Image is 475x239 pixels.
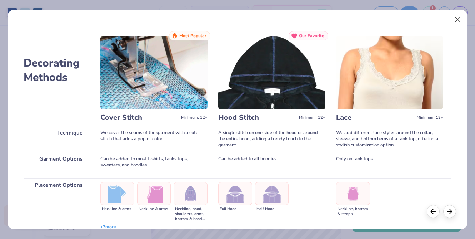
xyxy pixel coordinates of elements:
div: Neckline & arms [137,206,171,221]
h3: Lace [336,113,414,122]
img: Neckline & arms [145,185,163,203]
div: Neckline, hood, shoulders, arms, bottom & hoodie pocket [174,206,207,221]
div: Neckline & arms [100,206,134,221]
h2: Decorating Methods [24,56,90,85]
img: Half Hood [262,185,281,203]
div: Full Hood [218,206,252,211]
img: Neckline & arms [108,185,126,203]
h3: Hood Stitch [218,113,296,122]
span: Minimum: 12+ [299,115,325,120]
div: Garment Options [24,152,90,178]
div: Can be added to most t-shirts, tanks tops, sweaters, and hoodies. [100,152,207,178]
img: Full Hood [226,185,244,203]
img: Cover Stitch [100,36,207,109]
div: Neckline, bottom & straps [336,206,370,216]
span: Most Popular [179,33,206,38]
div: Only on tank tops [336,152,443,178]
img: Hood Stitch [218,36,325,109]
div: Half Hood [255,206,289,211]
img: Neckline, bottom & straps [344,185,362,203]
div: We cover the seams of the garment with a cute stitch that adds a pop of color. [100,126,207,152]
span: Minimum: 12+ [417,115,443,120]
span: Minimum: 12+ [181,115,207,120]
span: Our Favorite [299,33,324,38]
span: + 3 more [100,224,116,230]
button: Close [451,13,465,26]
img: Lace [336,36,443,109]
div: Can be added to all hoodies. [218,152,325,178]
div: Technique [24,126,90,152]
h3: Cover Stitch [100,113,178,122]
div: Placement Options [24,178,90,234]
div: A single stitch on one side of the hood or around the entire hood, adding a trendy touch to the g... [218,126,325,152]
img: Neckline, hood, shoulders, arms, bottom & hoodie pocket [181,185,200,203]
div: We add different lace styles around the collar, sleeve, and bottom hems of a tank top, offering a... [336,126,443,152]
